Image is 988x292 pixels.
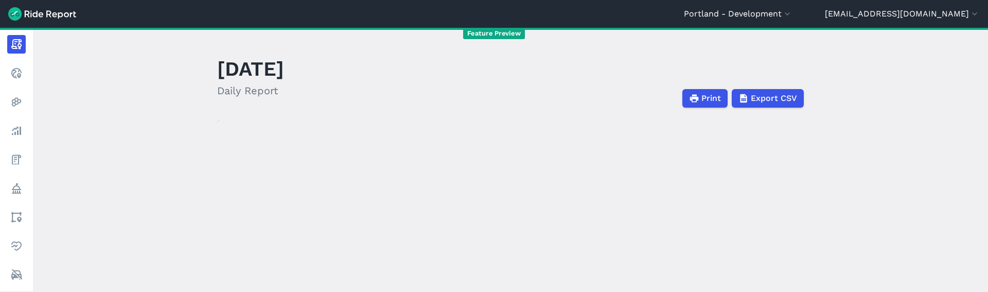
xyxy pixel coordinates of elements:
[7,122,26,140] a: Analyze
[217,83,284,98] h2: Daily Report
[7,266,26,284] a: ModeShift
[7,64,26,82] a: Realtime
[7,35,26,54] a: Report
[7,179,26,198] a: Policy
[7,93,26,111] a: Heatmaps
[463,28,525,39] span: Feature Preview
[684,8,792,20] button: Portland - Development
[682,89,728,108] button: Print
[217,55,284,83] h1: [DATE]
[7,208,26,227] a: Areas
[7,237,26,255] a: Health
[825,8,980,20] button: [EMAIL_ADDRESS][DOMAIN_NAME]
[7,150,26,169] a: Fees
[732,89,804,108] button: Export CSV
[751,92,797,105] span: Export CSV
[8,7,76,21] img: Ride Report
[701,92,721,105] span: Print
